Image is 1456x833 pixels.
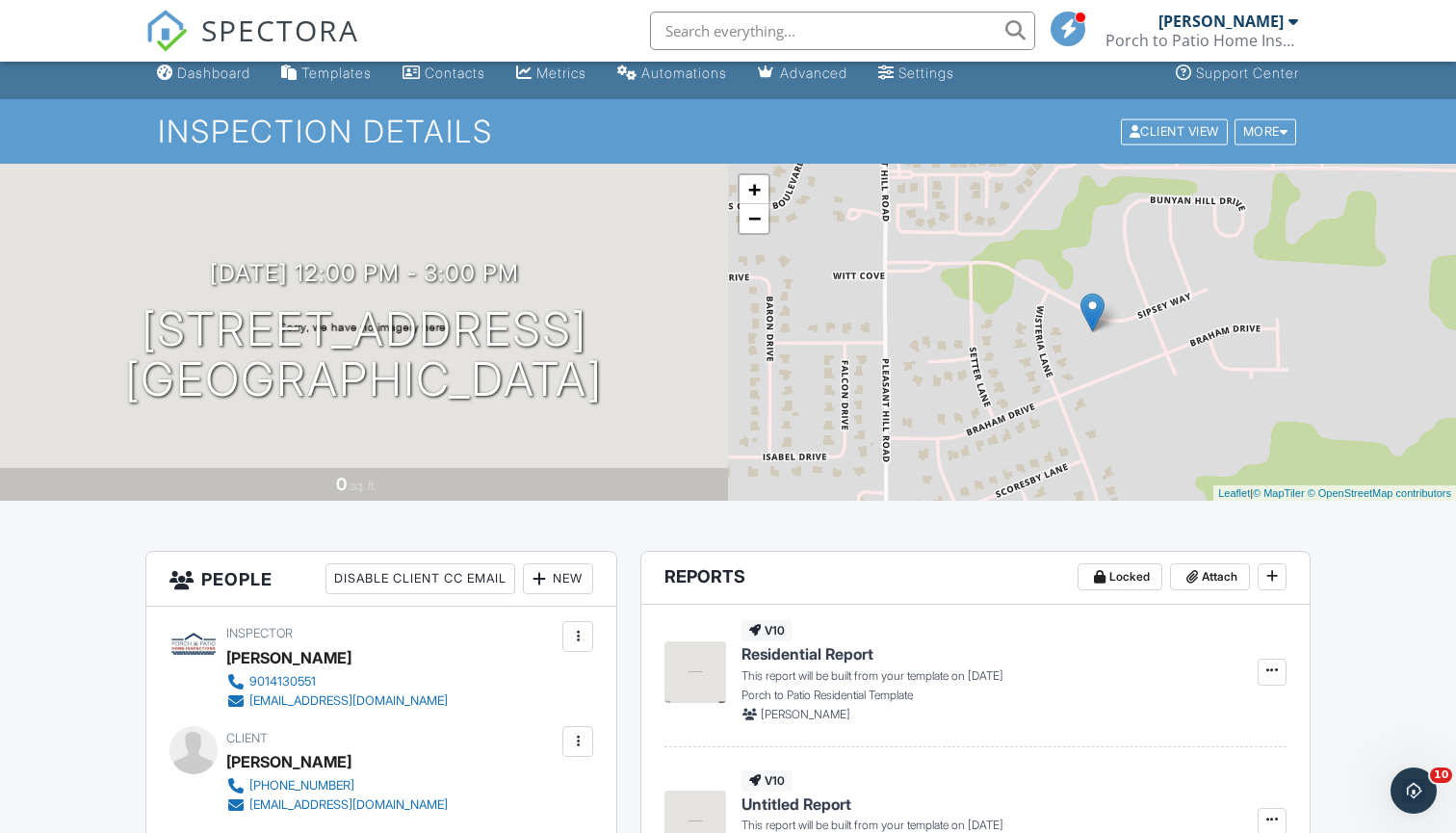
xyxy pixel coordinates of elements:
div: More [1235,118,1297,144]
div: Disable Client CC Email [325,563,515,594]
a: 9014130551 [226,672,448,691]
a: [PHONE_NUMBER] [226,776,448,795]
div: [PERSON_NAME] [226,643,351,672]
a: © MapTiler [1253,487,1305,499]
a: © OpenStreetMap contributors [1308,487,1451,499]
a: SPECTORA [145,26,359,66]
div: Settings [898,65,954,81]
span: Inspector [226,626,293,640]
span: sq. ft. [350,479,377,493]
a: [EMAIL_ADDRESS][DOMAIN_NAME] [226,795,448,815]
a: Zoom in [740,175,768,204]
div: Contacts [425,65,485,81]
a: Settings [871,56,962,91]
a: Dashboard [149,56,258,91]
span: Client [226,731,268,745]
div: [EMAIL_ADDRESS][DOMAIN_NAME] [249,797,448,813]
div: Metrics [536,65,586,81]
div: Dashboard [177,65,250,81]
h1: Inspection Details [158,115,1298,148]
div: [EMAIL_ADDRESS][DOMAIN_NAME] [249,693,448,709]
div: New [523,563,593,594]
div: Porch to Patio Home Inspections [1105,31,1298,50]
a: Contacts [395,56,493,91]
input: Search everything... [650,12,1035,50]
div: | [1213,485,1456,502]
a: [EMAIL_ADDRESS][DOMAIN_NAME] [226,691,448,711]
div: 9014130551 [249,674,316,690]
h3: People [146,552,616,607]
a: Leaflet [1218,487,1250,499]
h1: [STREET_ADDRESS] [GEOGRAPHIC_DATA] [125,304,603,406]
div: [PHONE_NUMBER] [249,778,354,794]
div: [PERSON_NAME] [1158,12,1284,31]
a: Advanced [750,56,855,91]
a: Metrics [508,56,594,91]
div: [PERSON_NAME] [226,747,351,776]
div: Advanced [780,65,847,81]
span: 10 [1430,768,1452,783]
div: Templates [301,65,372,81]
h3: [DATE] 12:00 pm - 3:00 pm [210,260,519,286]
a: Templates [273,56,379,91]
div: Automations [641,65,727,81]
a: Support Center [1168,56,1307,91]
div: Client View [1121,118,1228,144]
span: SPECTORA [201,10,359,50]
a: Zoom out [740,204,768,233]
a: Client View [1119,123,1233,138]
div: 0 [336,474,347,494]
img: The Best Home Inspection Software - Spectora [145,10,188,52]
div: Support Center [1196,65,1299,81]
iframe: Intercom live chat [1391,768,1437,814]
a: Automations (Basic) [610,56,735,91]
